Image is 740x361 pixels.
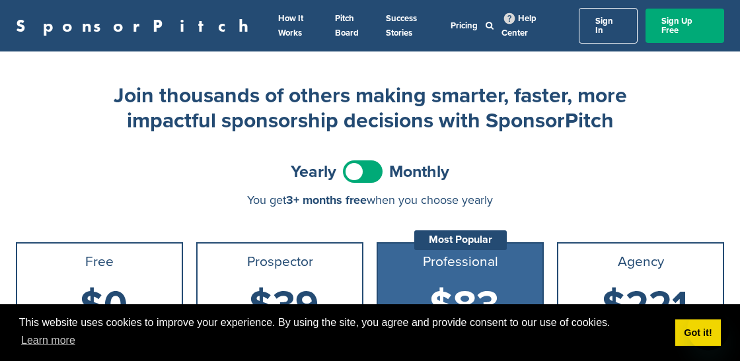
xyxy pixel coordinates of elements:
a: Sign Up Free [646,9,724,43]
a: Pricing [451,20,478,31]
span: $39 [249,282,318,329]
a: SponsorPitch [16,17,257,34]
a: Pitch Board [335,13,359,38]
div: You get when you choose yearly [16,193,724,207]
h3: Prospector [203,254,357,270]
span: $221 [602,282,688,329]
div: Most Popular [414,230,507,250]
h2: Join thousands of others making smarter, faster, more impactful sponsorship decisions with Sponso... [106,83,634,134]
a: How It Works [278,13,303,38]
iframe: Button to launch messaging window [687,308,729,350]
a: Help Center [501,11,536,41]
h3: Professional [383,254,537,270]
a: Sign In [579,8,637,44]
a: dismiss cookie message [675,319,721,346]
span: 3+ months free [286,193,367,207]
h3: Agency [564,254,718,270]
a: Success Stories [386,13,417,38]
span: $83 [429,282,499,329]
a: learn more about cookies [19,331,77,350]
span: Monthly [389,164,449,180]
span: $0 [80,282,128,329]
span: This website uses cookies to improve your experience. By using the site, you agree and provide co... [19,315,665,350]
span: Yearly [291,164,336,180]
h3: Free [22,254,176,270]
